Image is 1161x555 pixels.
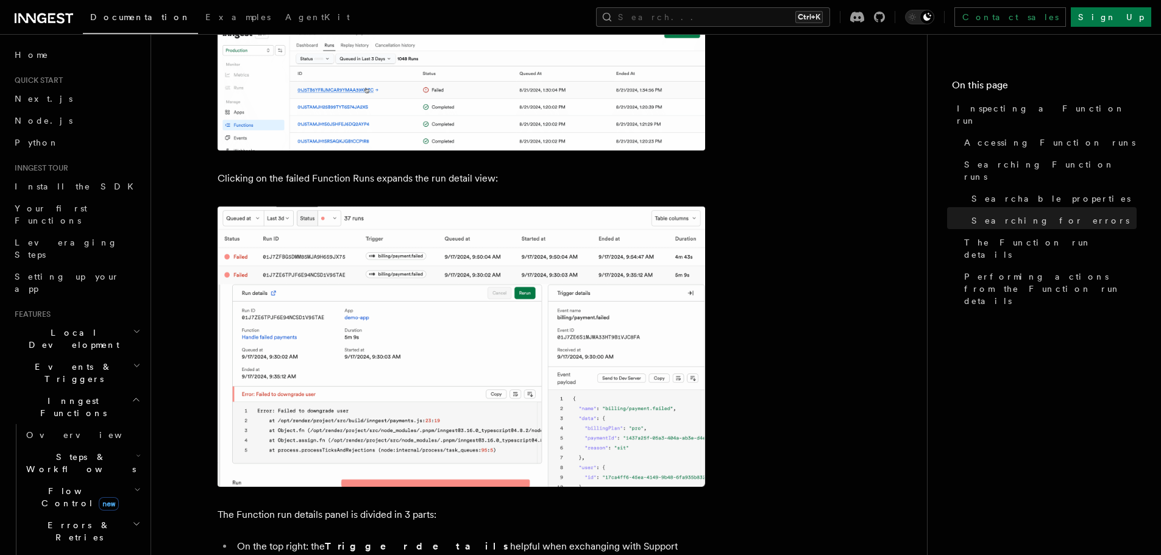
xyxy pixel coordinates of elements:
[10,356,143,390] button: Events & Triggers
[21,480,143,514] button: Flow Controlnew
[218,24,705,150] img: The "Handle failed payments" Function runs list features a run in a failing state.
[10,322,143,356] button: Local Development
[971,193,1131,205] span: Searchable properties
[15,138,59,147] span: Python
[218,506,705,523] p: The Function run details panel is divided in 3 parts:
[959,232,1137,266] a: The Function run details
[99,497,119,511] span: new
[15,116,73,125] span: Node.js
[205,12,271,22] span: Examples
[10,266,143,300] a: Setting up your app
[971,214,1129,227] span: Searching for errors
[10,163,68,173] span: Inngest tour
[795,11,823,23] kbd: Ctrl+K
[10,309,51,319] span: Features
[964,136,1135,149] span: Accessing Function runs
[959,266,1137,312] a: Performing actions from the Function run details
[10,110,143,132] a: Node.js
[15,203,87,225] span: Your first Functions
[10,88,143,110] a: Next.js
[10,395,132,419] span: Inngest Functions
[285,12,350,22] span: AgentKit
[21,446,143,480] button: Steps & Workflows
[964,158,1137,183] span: Searching Function runs
[10,44,143,66] a: Home
[954,7,1066,27] a: Contact sales
[278,4,357,33] a: AgentKit
[21,451,136,475] span: Steps & Workflows
[952,97,1137,132] a: Inspecting a Function run
[21,514,143,548] button: Errors & Retries
[26,430,152,440] span: Overview
[21,519,132,543] span: Errors & Retries
[15,49,49,61] span: Home
[10,390,143,424] button: Inngest Functions
[10,232,143,266] a: Leveraging Steps
[10,361,133,385] span: Events & Triggers
[964,270,1137,307] span: Performing actions from the Function run details
[198,4,278,33] a: Examples
[952,78,1137,97] h4: On this page
[325,540,510,552] strong: Trigger details
[967,188,1137,210] a: Searchable properties
[15,182,141,191] span: Install the SDK
[10,327,133,351] span: Local Development
[959,132,1137,154] a: Accessing Function runs
[1071,7,1151,27] a: Sign Up
[10,175,143,197] a: Install the SDK
[10,132,143,154] a: Python
[10,197,143,232] a: Your first Functions
[21,424,143,446] a: Overview
[83,4,198,34] a: Documentation
[15,238,118,260] span: Leveraging Steps
[15,94,73,104] span: Next.js
[90,12,191,22] span: Documentation
[596,7,830,27] button: Search...Ctrl+K
[15,272,119,294] span: Setting up your app
[959,154,1137,188] a: Searching Function runs
[10,76,63,85] span: Quick start
[957,102,1137,127] span: Inspecting a Function run
[218,207,705,487] img: The Function run details view displays the event payload on the left, some technical attributes (...
[964,236,1137,261] span: The Function run details
[967,210,1137,232] a: Searching for errors
[233,538,705,555] li: On the top right: the helpful when exchanging with Support
[905,10,934,24] button: Toggle dark mode
[218,170,705,187] p: Clicking on the failed Function Runs expands the run detail view:
[21,485,134,509] span: Flow Control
